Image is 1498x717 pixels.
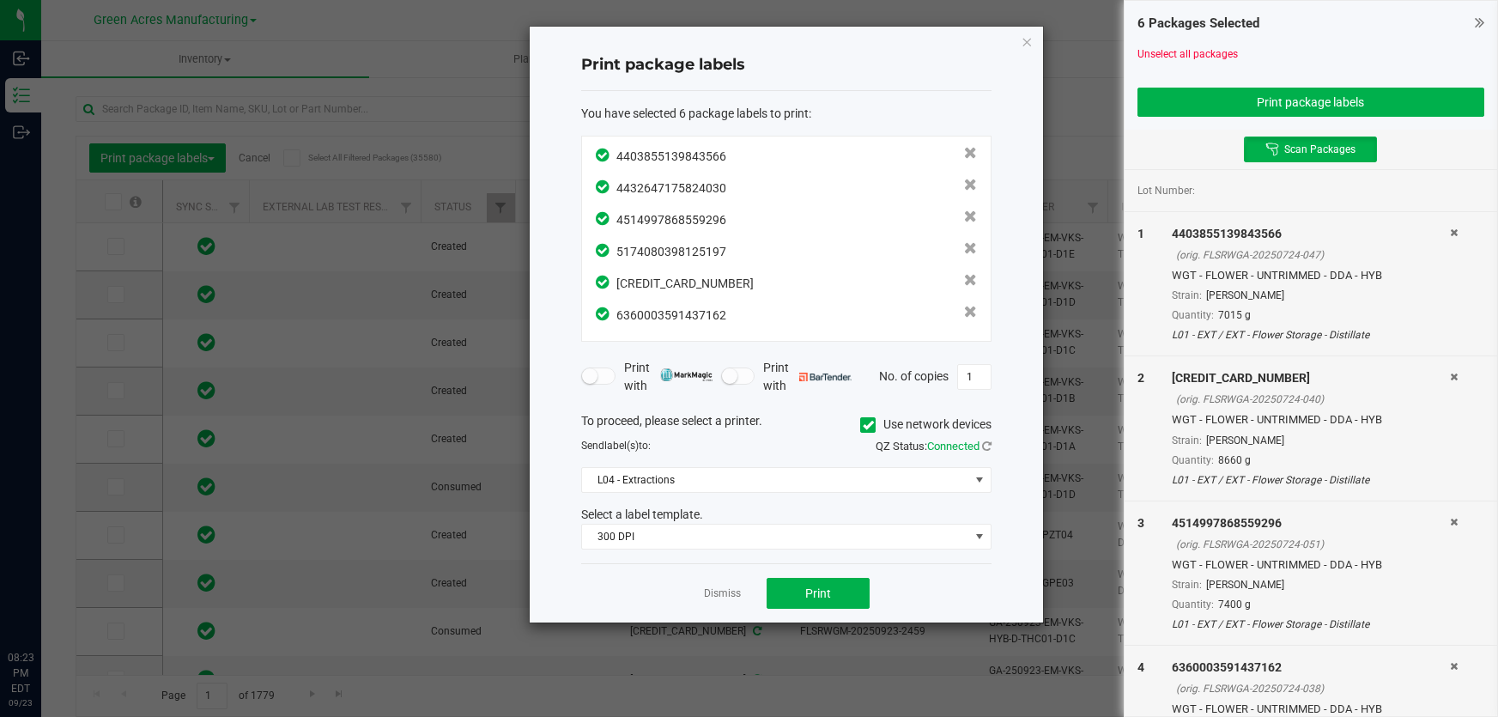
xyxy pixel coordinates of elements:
[1137,183,1195,198] span: Lot Number:
[568,412,1004,438] div: To proceed, please select a printer.
[1172,369,1449,387] div: [CREDIT_CARD_NUMBER]
[596,178,612,196] span: In Sync
[1137,371,1144,385] span: 2
[1137,48,1238,60] a: Unselect all packages
[1176,247,1449,263] div: (orig. FLSRWGA-20250724-047)
[616,181,726,195] span: 4432647175824030
[596,146,612,164] span: In Sync
[1206,289,1284,301] span: [PERSON_NAME]
[767,578,870,609] button: Print
[927,440,979,453] span: Connected
[604,440,639,452] span: label(s)
[799,373,852,381] img: bartender.png
[704,586,741,601] a: Dismiss
[596,305,612,323] span: In Sync
[1137,516,1144,530] span: 3
[1172,556,1449,574] div: WGT - FLOWER - UNTRIMMED - DDA - HYB
[596,210,612,228] span: In Sync
[1172,472,1449,488] div: L01 - EXT / EXT - Flower Storage - Distillate
[1206,579,1284,591] span: [PERSON_NAME]
[1218,599,1251,611] span: 7400 g
[1172,579,1202,591] span: Strain:
[805,586,831,600] span: Print
[1172,454,1214,466] span: Quantity:
[763,359,852,395] span: Print with
[616,149,726,163] span: 4403855139843566
[1218,454,1251,466] span: 8660 g
[581,440,651,452] span: Send to:
[1172,327,1449,343] div: L01 - EXT / EXT - Flower Storage - Distillate
[1218,309,1251,321] span: 7015 g
[1172,434,1202,447] span: Strain:
[1176,537,1449,552] div: (orig. FLSRWGA-20250724-051)
[660,368,713,381] img: mark_magic_cybra.png
[1172,309,1214,321] span: Quantity:
[1172,225,1449,243] div: 4403855139843566
[876,440,992,453] span: QZ Status:
[581,105,992,123] div: :
[1137,227,1144,240] span: 1
[624,359,713,395] span: Print with
[860,416,992,434] label: Use network devices
[1172,599,1214,611] span: Quantity:
[1172,617,1449,632] div: L01 - EXT / EXT - Flower Storage - Distillate
[1172,289,1202,301] span: Strain:
[616,308,726,322] span: 6360003591437162
[582,468,969,492] span: L04 - Extractions
[616,245,726,258] span: 5174080398125197
[1172,411,1449,428] div: WGT - FLOWER - UNTRIMMED - DDA - HYB
[596,241,612,259] span: In Sync
[616,276,754,290] span: [CREDIT_CARD_NUMBER]
[581,54,992,76] h4: Print package labels
[582,525,969,549] span: 300 DPI
[1176,392,1449,407] div: (orig. FLSRWGA-20250724-040)
[879,368,949,382] span: No. of copies
[568,506,1004,524] div: Select a label template.
[51,577,71,598] iframe: Resource center unread badge
[17,580,69,631] iframe: Resource center
[1284,143,1355,156] span: Scan Packages
[596,273,612,291] span: In Sync
[1172,659,1449,677] div: 6360003591437162
[616,213,726,227] span: 4514997868559296
[1137,88,1484,117] button: Print package labels
[1172,267,1449,284] div: WGT - FLOWER - UNTRIMMED - DDA - HYB
[1137,660,1144,674] span: 4
[1176,681,1449,696] div: (orig. FLSRWGA-20250724-038)
[1172,514,1449,532] div: 4514997868559296
[1206,434,1284,447] span: [PERSON_NAME]
[581,106,809,120] span: You have selected 6 package labels to print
